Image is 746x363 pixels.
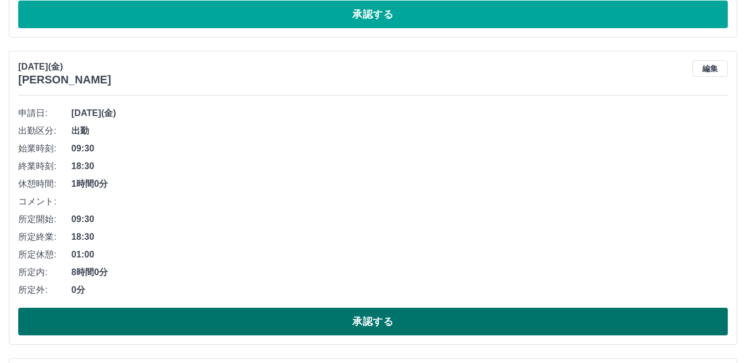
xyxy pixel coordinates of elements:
span: 所定終業: [18,230,71,244]
span: 18:30 [71,160,728,173]
p: [DATE](金) [18,60,111,73]
span: 09:30 [71,142,728,155]
span: 所定開始: [18,213,71,226]
span: 09:30 [71,213,728,226]
span: 出勤 [71,124,728,138]
h3: [PERSON_NAME] [18,73,111,86]
button: 編集 [692,60,728,77]
span: 18:30 [71,230,728,244]
button: 承認する [18,1,728,28]
span: 01:00 [71,248,728,261]
span: コメント: [18,195,71,208]
span: 8時間0分 [71,266,728,279]
span: 出勤区分: [18,124,71,138]
span: 1時間0分 [71,177,728,191]
span: 0分 [71,283,728,297]
span: [DATE](金) [71,107,728,120]
span: 所定休憩: [18,248,71,261]
span: 所定外: [18,283,71,297]
button: 承認する [18,308,728,335]
span: 休憩時間: [18,177,71,191]
span: 申請日: [18,107,71,120]
span: 所定内: [18,266,71,279]
span: 終業時刻: [18,160,71,173]
span: 始業時刻: [18,142,71,155]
